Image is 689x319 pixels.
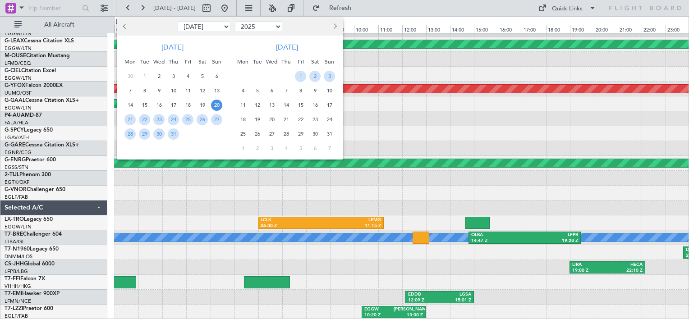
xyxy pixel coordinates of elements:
[322,141,337,155] div: 7-9-2025
[236,141,250,155] div: 1-9-2025
[265,98,279,112] div: 13-8-2025
[153,85,165,96] span: 9
[138,69,152,83] div: 1-7-2025
[279,98,294,112] div: 14-8-2025
[266,143,277,154] span: 3
[123,83,138,98] div: 7-7-2025
[152,112,166,127] div: 23-7-2025
[123,69,138,83] div: 30-6-2025
[182,71,193,82] span: 4
[211,85,222,96] span: 13
[294,127,308,141] div: 29-8-2025
[308,83,322,98] div: 9-8-2025
[211,100,222,111] span: 20
[211,114,222,125] span: 27
[265,127,279,141] div: 27-8-2025
[195,69,210,83] div: 5-7-2025
[280,143,292,154] span: 4
[166,55,181,69] div: Thu
[181,69,195,83] div: 4-7-2025
[210,98,224,112] div: 20-7-2025
[295,143,306,154] span: 5
[308,55,322,69] div: Sat
[178,21,230,32] select: Select month
[280,128,292,140] span: 28
[195,55,210,69] div: Sat
[236,55,250,69] div: Mon
[138,127,152,141] div: 29-7-2025
[182,85,193,96] span: 11
[324,143,335,154] span: 7
[279,141,294,155] div: 4-9-2025
[324,85,335,96] span: 10
[324,100,335,111] span: 17
[166,83,181,98] div: 10-7-2025
[324,128,335,140] span: 31
[195,98,210,112] div: 19-7-2025
[181,83,195,98] div: 11-7-2025
[295,100,306,111] span: 15
[152,69,166,83] div: 2-7-2025
[295,85,306,96] span: 8
[139,85,150,96] span: 8
[166,69,181,83] div: 3-7-2025
[324,114,335,125] span: 24
[308,127,322,141] div: 30-8-2025
[280,85,292,96] span: 7
[309,114,321,125] span: 23
[138,98,152,112] div: 15-7-2025
[237,143,248,154] span: 1
[197,71,208,82] span: 5
[250,98,265,112] div: 12-8-2025
[181,112,195,127] div: 25-7-2025
[124,100,136,111] span: 14
[295,71,306,82] span: 1
[250,141,265,155] div: 2-9-2025
[139,114,150,125] span: 22
[197,85,208,96] span: 12
[166,127,181,141] div: 31-7-2025
[265,112,279,127] div: 20-8-2025
[294,98,308,112] div: 15-8-2025
[123,112,138,127] div: 21-7-2025
[265,141,279,155] div: 3-9-2025
[197,114,208,125] span: 26
[252,114,263,125] span: 19
[265,83,279,98] div: 6-8-2025
[309,128,321,140] span: 30
[236,112,250,127] div: 18-8-2025
[279,112,294,127] div: 21-8-2025
[210,83,224,98] div: 13-7-2025
[139,100,150,111] span: 15
[124,128,136,140] span: 28
[308,112,322,127] div: 23-8-2025
[138,83,152,98] div: 8-7-2025
[237,114,248,125] span: 18
[153,71,165,82] span: 2
[166,112,181,127] div: 24-7-2025
[210,112,224,127] div: 27-7-2025
[197,100,208,111] span: 19
[124,85,136,96] span: 7
[168,100,179,111] span: 17
[309,143,321,154] span: 6
[324,71,335,82] span: 3
[168,71,179,82] span: 3
[322,112,337,127] div: 24-8-2025
[322,83,337,98] div: 10-8-2025
[139,128,150,140] span: 29
[250,112,265,127] div: 19-8-2025
[195,83,210,98] div: 12-7-2025
[152,127,166,141] div: 30-7-2025
[252,128,263,140] span: 26
[266,114,277,125] span: 20
[152,83,166,98] div: 9-7-2025
[120,19,130,34] button: Previous month
[139,71,150,82] span: 1
[294,55,308,69] div: Fri
[182,114,193,125] span: 25
[309,100,321,111] span: 16
[236,127,250,141] div: 25-8-2025
[168,85,179,96] span: 10
[252,100,263,111] span: 12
